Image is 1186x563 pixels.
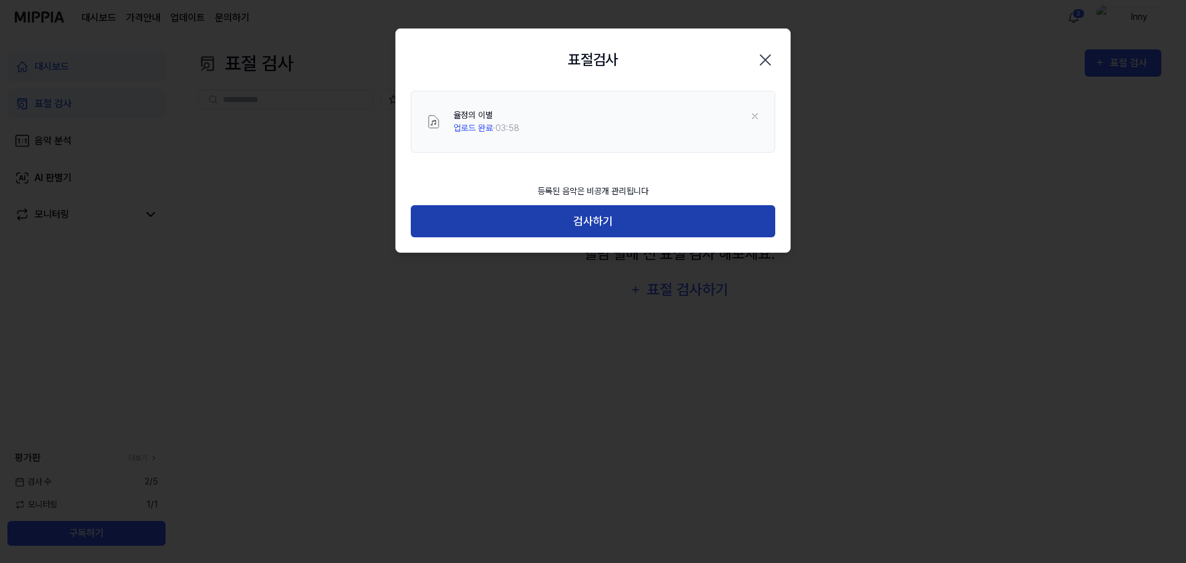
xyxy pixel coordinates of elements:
[453,122,519,135] div: · 03:58
[426,114,441,129] img: File Select
[568,49,618,71] h2: 표절검사
[453,109,519,122] div: 율정의 이별
[411,205,775,238] button: 검사하기
[453,123,493,133] span: 업로드 완료
[530,177,656,205] div: 등록된 음악은 비공개 관리됩니다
